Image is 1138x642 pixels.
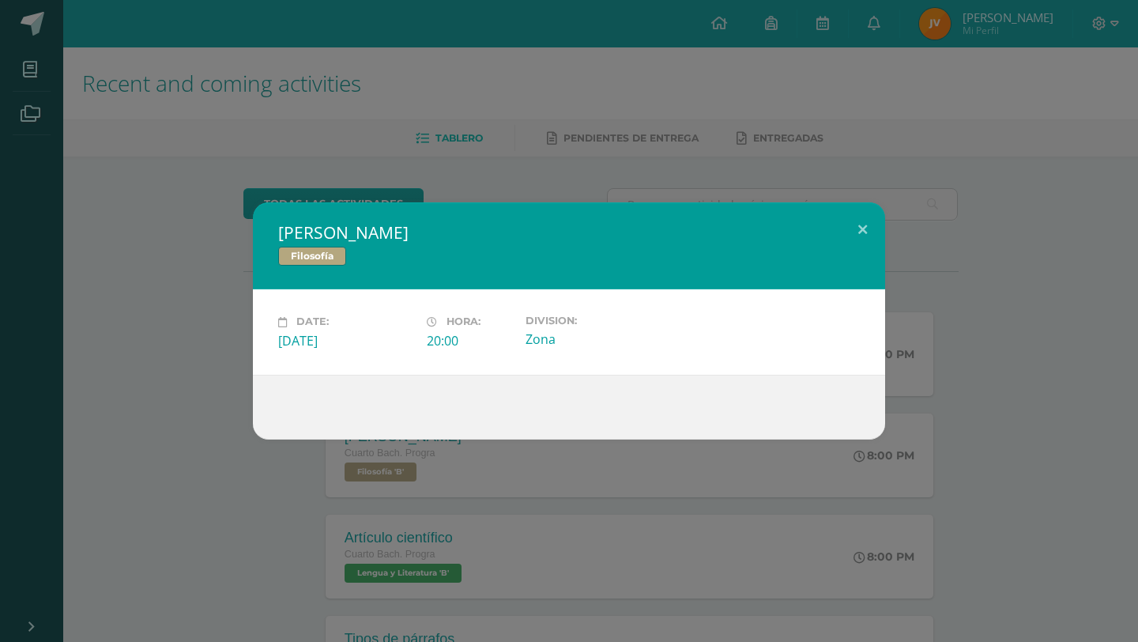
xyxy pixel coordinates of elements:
label: Division: [526,315,661,327]
span: Date: [296,316,329,328]
button: Close (Esc) [840,202,885,256]
span: Filosofía [278,247,346,266]
div: [DATE] [278,332,414,349]
div: 20:00 [427,332,513,349]
h2: [PERSON_NAME] [278,221,860,244]
span: Hora: [447,316,480,328]
div: Zona [526,330,661,348]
